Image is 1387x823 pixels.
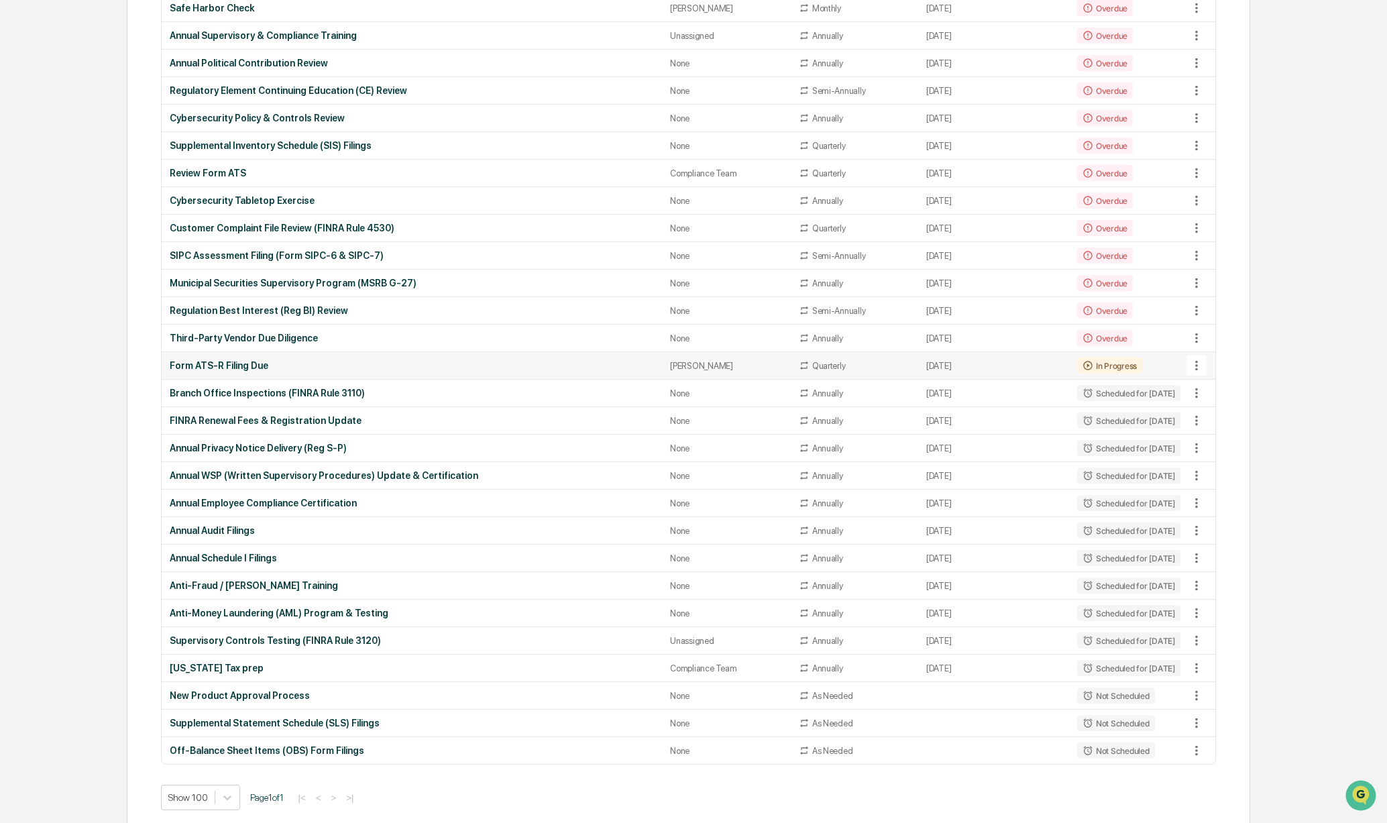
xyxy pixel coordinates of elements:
td: [DATE] [918,297,1069,325]
div: Cybersecurity Tabletop Exercise [170,195,654,206]
div: Annually [812,553,843,563]
div: Scheduled for [DATE] [1077,578,1180,594]
div: Overdue [1077,110,1133,126]
div: As Needed [812,691,853,701]
td: [DATE] [918,352,1069,380]
a: 🗄️Attestations [92,163,172,187]
div: None [670,278,783,288]
div: Annually [812,471,843,481]
td: [DATE] [918,105,1069,132]
div: Supervisory Controls Testing (FINRA Rule 3120) [170,635,654,646]
div: Semi-Annually [812,251,866,261]
span: Page 1 of 1 [250,792,284,803]
span: Preclearance [27,168,87,182]
div: None [670,691,783,701]
div: In Progress [1077,358,1142,374]
div: [PERSON_NAME] [670,3,783,13]
button: |< [294,792,309,804]
div: None [670,608,783,618]
div: Scheduled for [DATE] [1077,468,1180,484]
div: [US_STATE] Tax prep [170,663,654,673]
div: Start new chat [46,102,220,115]
button: < [312,792,325,804]
td: [DATE] [918,132,1069,160]
div: Scheduled for [DATE] [1077,440,1180,456]
button: > [327,792,341,804]
div: Regulation Best Interest (Reg BI) Review [170,305,654,316]
p: How can we help? [13,28,244,49]
div: Scheduled for [DATE] [1077,633,1180,649]
span: Attestations [111,168,166,182]
div: Anti-Fraud / [PERSON_NAME] Training [170,580,654,591]
a: Powered byPylon [95,226,162,237]
div: Supplemental Statement Schedule (SLS) Filings [170,718,654,728]
div: Scheduled for [DATE] [1077,385,1180,401]
div: Not Scheduled [1077,715,1155,731]
div: Municipal Securities Supervisory Program (MSRB G-27) [170,278,654,288]
div: Overdue [1077,138,1133,154]
div: Compliance Team [670,663,783,673]
div: Review Form ATS [170,168,654,178]
div: Overdue [1077,165,1133,181]
div: None [670,86,783,96]
div: Annually [812,333,843,343]
div: Cybersecurity Policy & Controls Review [170,113,654,123]
td: [DATE] [918,545,1069,572]
a: 🖐️Preclearance [8,163,92,187]
div: [PERSON_NAME] [670,361,783,371]
iframe: Open customer support [1344,779,1380,815]
div: Annual WSP (Written Supervisory Procedures) Update & Certification [170,470,654,481]
div: Annually [812,608,843,618]
td: [DATE] [918,600,1069,627]
td: [DATE] [918,215,1069,242]
div: Scheduled for [DATE] [1077,413,1180,429]
div: None [670,251,783,261]
td: [DATE] [918,655,1069,682]
span: Pylon [133,227,162,237]
div: As Needed [812,746,853,756]
div: Not Scheduled [1077,688,1155,704]
div: Annually [812,388,843,398]
div: 🔎 [13,195,24,206]
div: None [670,196,783,206]
div: Annually [812,498,843,508]
div: Annual Employee Compliance Certification [170,498,654,508]
div: Overdue [1077,28,1133,44]
div: None [670,443,783,453]
div: Monthly [812,3,841,13]
div: Overdue [1077,83,1133,99]
div: None [670,498,783,508]
div: None [670,388,783,398]
div: 🖐️ [13,170,24,180]
div: Annual Supervisory & Compliance Training [170,30,654,41]
div: None [670,526,783,536]
div: Quarterly [812,168,846,178]
div: Quarterly [812,223,846,233]
td: [DATE] [918,187,1069,215]
div: FINRA Renewal Fees & Registration Update [170,415,654,426]
div: Off-Balance Sheet Items (OBS) Form Filings [170,745,654,756]
div: Customer Complaint File Review (FINRA Rule 4530) [170,223,654,233]
div: Third-Party Vendor Due Diligence [170,333,654,343]
div: Branch Office Inspections (FINRA Rule 3110) [170,388,654,398]
div: Annually [812,58,843,68]
td: [DATE] [918,490,1069,517]
div: Annually [812,581,843,591]
a: 🔎Data Lookup [8,188,90,213]
div: Overdue [1077,275,1133,291]
div: Annually [812,113,843,123]
td: [DATE] [918,325,1069,352]
div: Quarterly [812,361,846,371]
div: Annual Privacy Notice Delivery (Reg S-P) [170,443,654,453]
div: Anti-Money Laundering (AML) Program & Testing [170,608,654,618]
div: None [670,58,783,68]
div: Annual Schedule I Filings [170,553,654,563]
img: 1746055101610-c473b297-6a78-478c-a979-82029cc54cd1 [13,102,38,126]
div: Scheduled for [DATE] [1077,605,1180,621]
div: Semi-Annually [812,86,866,96]
div: We're available if you need us! [46,115,170,126]
td: [DATE] [918,160,1069,187]
div: None [670,113,783,123]
div: Annually [812,416,843,426]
